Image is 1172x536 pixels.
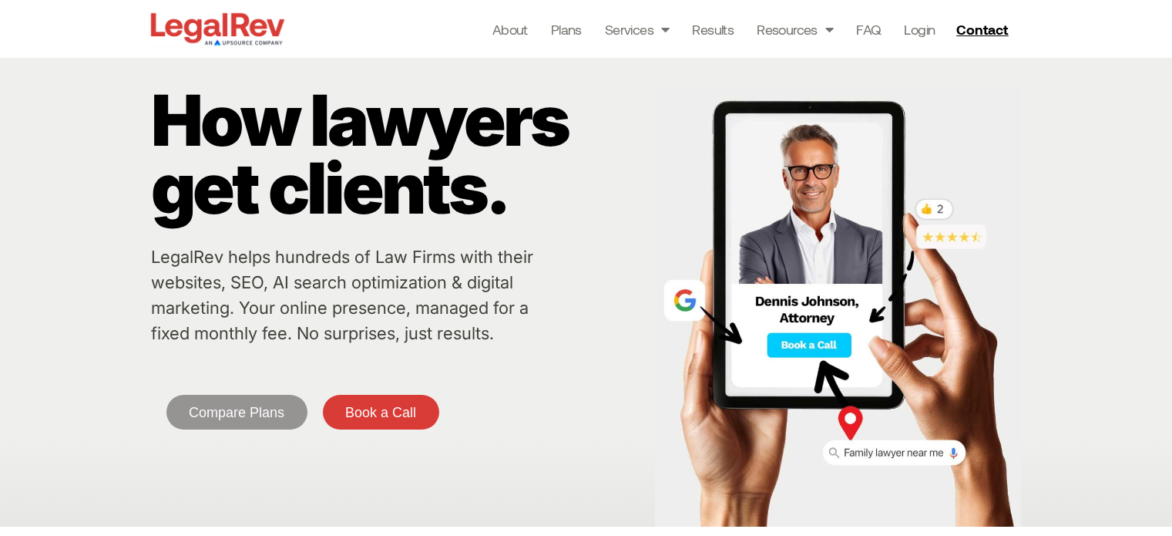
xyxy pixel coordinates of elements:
[956,22,1008,36] span: Contact
[950,17,1018,42] a: Contact
[692,19,734,40] a: Results
[605,19,670,40] a: Services
[151,247,533,343] a: LegalRev helps hundreds of Law Firms with their websites, SEO, AI search optimization & digital m...
[856,19,881,40] a: FAQ
[323,395,439,430] a: Book a Call
[904,19,935,40] a: Login
[189,406,284,420] span: Compare Plans
[757,19,833,40] a: Resources
[151,86,647,222] p: How lawyers get clients.
[345,406,416,420] span: Book a Call
[166,395,307,430] a: Compare Plans
[492,19,935,40] nav: Menu
[551,19,582,40] a: Plans
[492,19,528,40] a: About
